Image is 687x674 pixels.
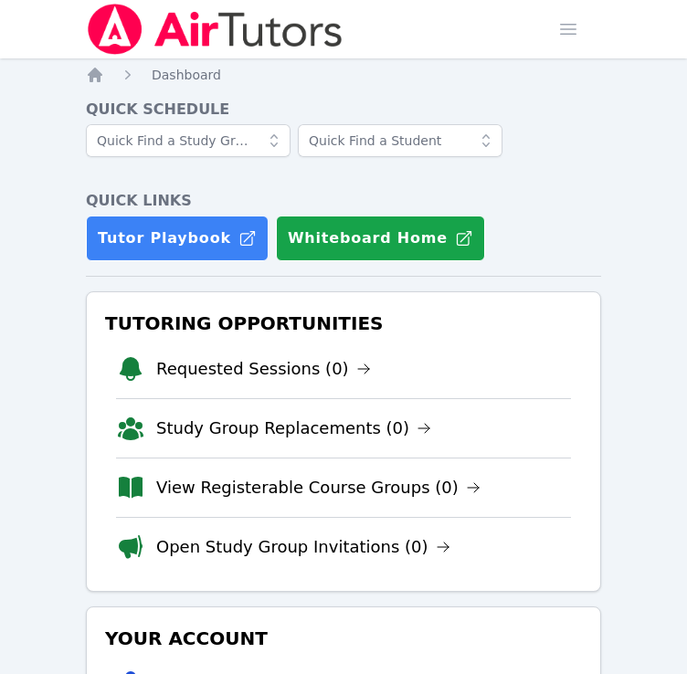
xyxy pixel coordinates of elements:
[156,475,481,500] a: View Registerable Course Groups (0)
[86,99,601,121] h4: Quick Schedule
[86,190,601,212] h4: Quick Links
[156,534,450,560] a: Open Study Group Invitations (0)
[276,216,485,261] button: Whiteboard Home
[86,124,291,157] input: Quick Find a Study Group
[86,4,344,55] img: Air Tutors
[86,66,601,84] nav: Breadcrumb
[101,622,586,655] h3: Your Account
[298,124,502,157] input: Quick Find a Student
[156,356,371,382] a: Requested Sessions (0)
[156,416,431,441] a: Study Group Replacements (0)
[101,307,586,340] h3: Tutoring Opportunities
[86,216,269,261] a: Tutor Playbook
[152,68,221,82] span: Dashboard
[152,66,221,84] a: Dashboard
